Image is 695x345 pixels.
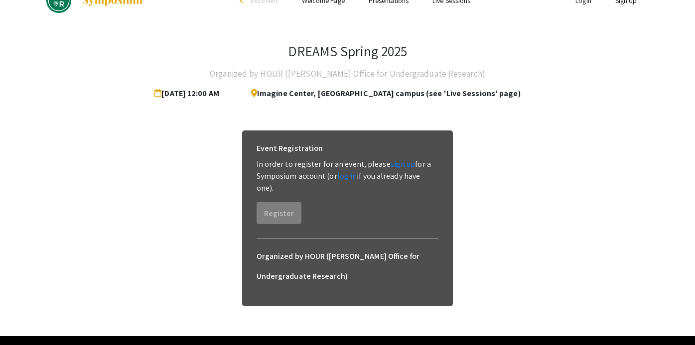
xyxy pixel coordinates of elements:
[391,159,416,169] a: sign up
[257,202,301,224] button: Register
[210,64,485,84] h4: Organized by HOUR ([PERSON_NAME] Office for Undergraduate Research)
[257,158,439,194] p: In order to register for an event, please for a Symposium account (or if you already have one).
[337,171,357,181] a: log in
[154,84,223,104] span: [DATE] 12:00 AM
[288,43,408,60] h3: DREAMS Spring 2025
[257,246,439,286] h6: Organized by HOUR ([PERSON_NAME] Office for Undergraduate Research)
[243,84,521,104] span: Imagine Center, [GEOGRAPHIC_DATA] campus (see 'Live Sessions' page)
[7,300,42,338] iframe: Chat
[257,138,323,158] h6: Event Registration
